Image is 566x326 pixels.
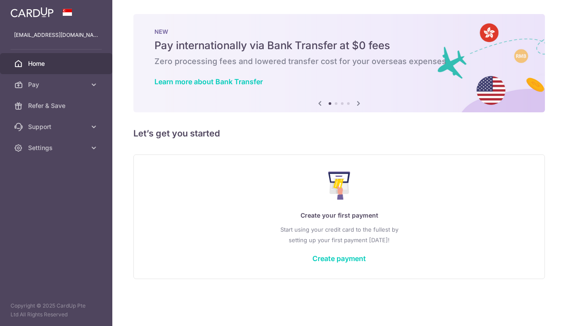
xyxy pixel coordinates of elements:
[151,210,527,221] p: Create your first payment
[11,7,54,18] img: CardUp
[133,14,545,112] img: Bank transfer banner
[28,59,86,68] span: Home
[154,77,263,86] a: Learn more about Bank Transfer
[328,172,351,200] img: Make Payment
[28,143,86,152] span: Settings
[28,80,86,89] span: Pay
[14,31,98,39] p: [EMAIL_ADDRESS][DOMAIN_NAME]
[154,28,524,35] p: NEW
[151,224,527,245] p: Start using your credit card to the fullest by setting up your first payment [DATE]!
[28,122,86,131] span: Support
[28,101,86,110] span: Refer & Save
[154,39,524,53] h5: Pay internationally via Bank Transfer at $0 fees
[312,254,366,263] a: Create payment
[133,126,545,140] h5: Let’s get you started
[154,56,524,67] h6: Zero processing fees and lowered transfer cost for your overseas expenses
